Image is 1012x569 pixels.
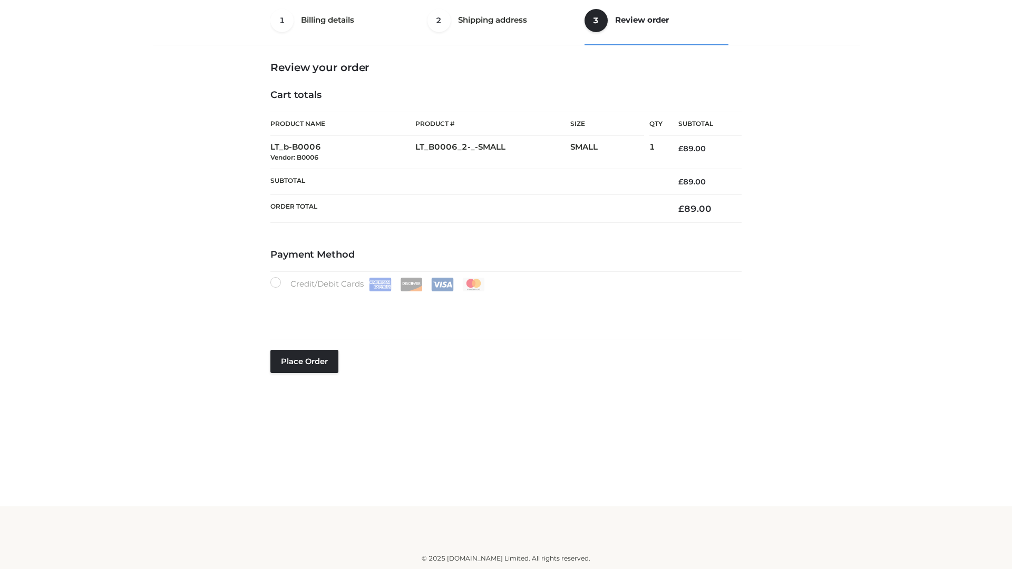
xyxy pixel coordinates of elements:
img: Discover [400,278,423,291]
h3: Review your order [270,61,742,74]
button: Place order [270,350,338,373]
h4: Cart totals [270,90,742,101]
th: Product # [415,112,570,136]
label: Credit/Debit Cards [270,277,486,291]
img: Mastercard [462,278,485,291]
bdi: 89.00 [678,144,706,153]
span: £ [678,177,683,187]
div: © 2025 [DOMAIN_NAME] Limited. All rights reserved. [157,553,855,564]
th: Product Name [270,112,415,136]
th: Order Total [270,195,663,223]
bdi: 89.00 [678,177,706,187]
td: LT_b-B0006 [270,136,415,169]
small: Vendor: B0006 [270,153,318,161]
th: Subtotal [663,112,742,136]
bdi: 89.00 [678,203,712,214]
th: Subtotal [270,169,663,194]
h4: Payment Method [270,249,742,261]
img: Visa [431,278,454,291]
span: £ [678,203,684,214]
th: Qty [649,112,663,136]
span: £ [678,144,683,153]
iframe: Secure payment input frame [268,289,739,328]
img: Amex [369,278,392,291]
td: SMALL [570,136,649,169]
td: 1 [649,136,663,169]
th: Size [570,112,644,136]
td: LT_B0006_2-_-SMALL [415,136,570,169]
